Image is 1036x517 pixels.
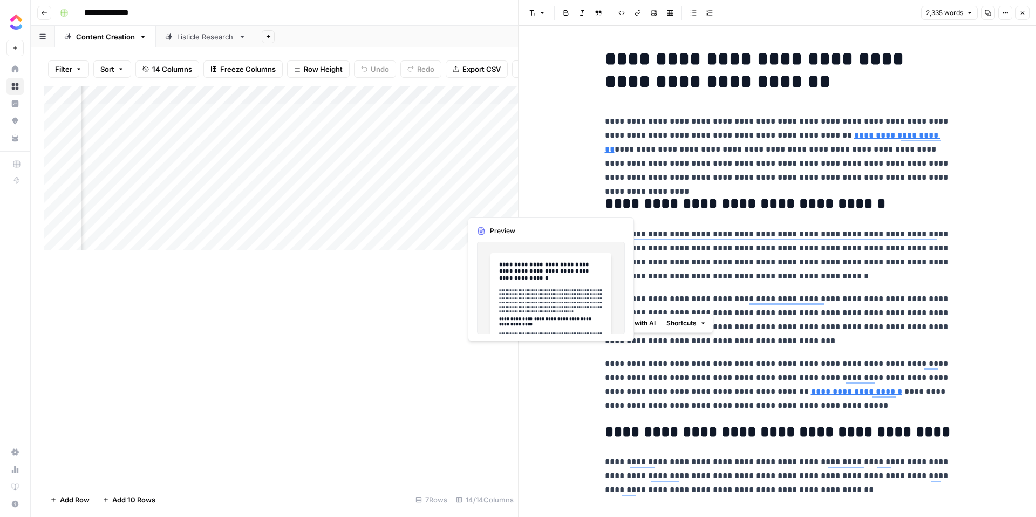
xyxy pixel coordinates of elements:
span: 14 Columns [152,64,192,74]
button: Redo [400,60,441,78]
button: Add 10 Rows [96,491,162,508]
button: Add Row [44,491,96,508]
a: Your Data [6,130,24,147]
button: Row Height [287,60,350,78]
a: Browse [6,78,24,95]
a: Settings [6,444,24,461]
button: Workspace: ClickUp [6,9,24,36]
a: Content Creation [55,26,156,47]
span: Row Height [304,64,343,74]
a: Insights [6,95,24,112]
button: Filter [48,60,89,78]
a: Opportunities [6,112,24,130]
span: Sort [100,64,114,74]
span: Undo [371,64,389,74]
button: 2,335 words [921,6,978,20]
div: 14/14 Columns [452,491,518,508]
a: Listicle Research [156,26,255,47]
span: Export CSV [462,64,501,74]
a: Learning Hub [6,478,24,495]
a: Home [6,60,24,78]
span: Freeze Columns [220,64,276,74]
button: Edit with AI [608,316,660,330]
button: 14 Columns [135,60,199,78]
div: Listicle Research [177,31,234,42]
button: Export CSV [446,60,508,78]
span: Redo [417,64,434,74]
button: Undo [354,60,396,78]
span: Shortcuts [666,318,697,328]
button: Sort [93,60,131,78]
img: ClickUp Logo [6,12,26,32]
button: Freeze Columns [203,60,283,78]
button: Shortcuts [662,316,711,330]
span: Filter [55,64,72,74]
span: Edit with AI [622,318,656,328]
a: Usage [6,461,24,478]
div: 7 Rows [411,491,452,508]
span: Add 10 Rows [112,494,155,505]
button: Help + Support [6,495,24,513]
div: Content Creation [76,31,135,42]
span: Add Row [60,494,90,505]
span: 2,335 words [926,8,963,18]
